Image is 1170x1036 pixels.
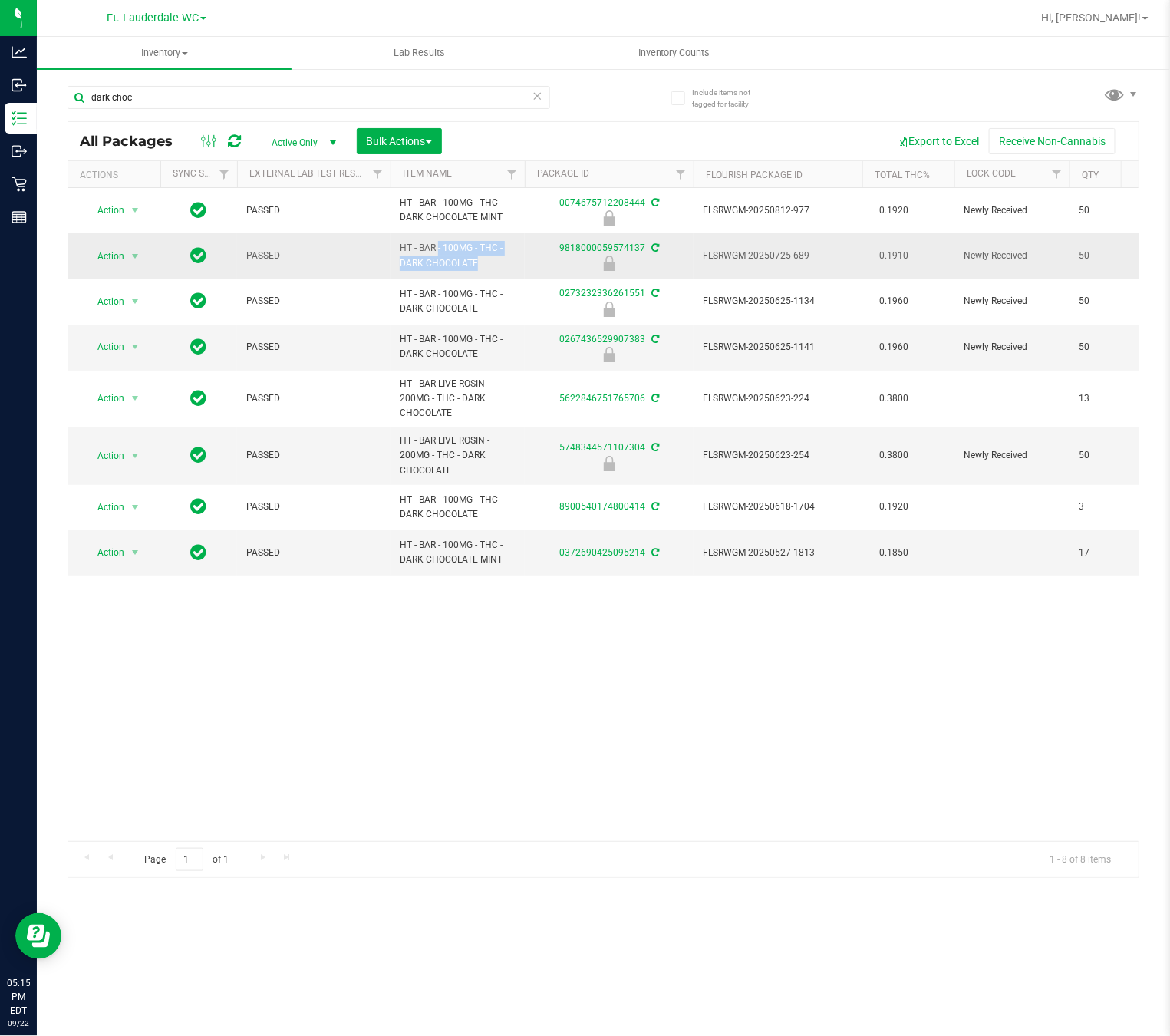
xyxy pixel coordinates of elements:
a: Filter [365,161,391,187]
div: Newly Received [522,210,696,226]
span: Action [84,246,125,267]
a: 0273232336261551 [559,288,645,299]
span: Bulk Actions [367,135,432,147]
span: FLSRWGM-20250527-1813 [703,546,853,560]
span: HT - BAR - 100MG - THC - DARK CHOCOLATE [400,241,516,270]
span: All Packages [80,133,188,150]
span: Hi, [PERSON_NAME]! [1041,12,1141,24]
span: HT - BAR - 100MG - THC - DARK CHOCOLATE [400,332,516,361]
a: Filter [1044,161,1069,187]
span: HT - BAR LIVE ROSIN - 200MG - THC - DARK CHOCOLATE [400,377,516,421]
span: HT - BAR - 100MG - THC - DARK CHOCOLATE [400,493,516,522]
inline-svg: Reports [12,210,27,225]
div: Newly Received [522,456,696,471]
span: Page of 1 [131,848,242,872]
span: 3 [1079,500,1137,514]
span: 50 [1079,448,1137,463]
span: In Sync [191,200,207,221]
inline-svg: Analytics [12,45,27,60]
span: 50 [1079,294,1137,308]
a: Total THC% [875,170,930,180]
span: select [126,445,145,467]
span: select [126,497,145,518]
span: FLSRWGM-20250725-689 [703,249,853,263]
span: FLSRWGM-20250623-254 [703,448,853,463]
a: 0267436529907383 [559,334,645,345]
a: External Lab Test Result [249,168,370,179]
span: Action [84,291,125,312]
span: Action [84,542,125,563]
a: Filter [212,161,237,187]
span: Ft. Lauderdale WC [107,12,199,25]
inline-svg: Outbound [12,144,27,159]
span: Sync from Compliance System [649,197,659,208]
p: 09/22 [7,1018,30,1029]
span: Sync from Compliance System [649,442,659,453]
a: 5748344571107304 [559,442,645,453]
span: 17 [1079,546,1137,560]
span: 50 [1079,340,1137,355]
span: Action [84,388,125,409]
span: PASSED [246,249,381,263]
span: FLSRWGM-20250812-977 [703,203,853,218]
a: 5622846751765706 [559,393,645,404]
a: Package ID [537,168,589,179]
span: 1 - 8 of 8 items [1037,848,1123,871]
span: select [126,200,145,221]
span: 50 [1079,249,1137,263]
span: 0.1960 [872,290,916,312]
span: 0.1920 [872,200,916,222]
span: 0.3800 [872,444,916,467]
div: Actions [80,170,154,180]
span: Clear [532,86,543,106]
input: 1 [176,848,203,872]
span: Action [84,445,125,467]
a: Inventory [37,37,292,69]
button: Receive Non-Cannabis [989,128,1116,154]
span: select [126,336,145,358]
span: PASSED [246,340,381,355]
a: Filter [668,161,694,187]
span: PASSED [246,391,381,406]
span: FLSRWGM-20250625-1141 [703,340,853,355]
span: 0.3800 [872,388,916,410]
span: Inventory [37,46,292,60]
span: In Sync [191,496,207,517]
span: PASSED [246,500,381,514]
span: Sync from Compliance System [649,501,659,512]
span: select [126,542,145,563]
inline-svg: Retail [12,177,27,192]
span: Sync from Compliance System [649,243,659,253]
span: In Sync [191,388,207,409]
span: PASSED [246,448,381,463]
span: Sync from Compliance System [649,288,659,299]
span: In Sync [191,444,207,466]
span: Newly Received [964,294,1060,308]
a: Filter [499,161,525,187]
span: In Sync [191,290,207,312]
span: HT - BAR - 100MG - THC - DARK CHOCOLATE MINT [400,196,516,225]
span: Inventory Counts [618,46,731,60]
button: Bulk Actions [357,128,442,154]
span: FLSRWGM-20250618-1704 [703,500,853,514]
a: Lab Results [292,37,546,69]
span: Action [84,200,125,221]
span: Sync from Compliance System [649,547,659,558]
span: Action [84,497,125,518]
span: In Sync [191,336,207,358]
span: FLSRWGM-20250623-224 [703,391,853,406]
button: Export to Excel [886,128,989,154]
span: Newly Received [964,340,1060,355]
iframe: Resource center [15,913,61,959]
a: 0074675712208444 [559,197,645,208]
a: Sync Status [173,168,232,179]
a: 9818000059574137 [559,243,645,253]
span: HT - BAR - 100MG - THC - DARK CHOCOLATE [400,287,516,316]
inline-svg: Inbound [12,78,27,93]
span: Newly Received [964,448,1060,463]
span: Lab Results [373,46,466,60]
span: PASSED [246,546,381,560]
a: Qty [1082,170,1099,180]
span: 0.1910 [872,245,916,267]
a: Lock Code [967,168,1016,179]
